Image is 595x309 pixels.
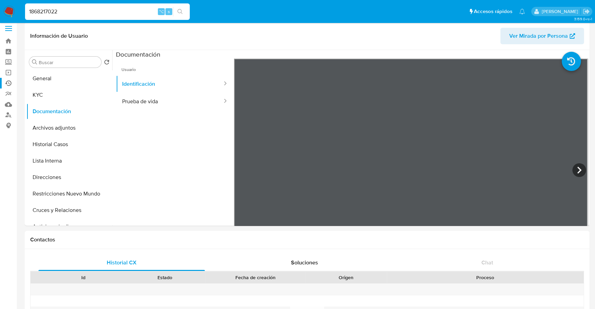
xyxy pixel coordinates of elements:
[26,186,112,202] button: Restricciones Nuevo Mundo
[26,87,112,103] button: KYC
[26,153,112,169] button: Lista Interna
[26,103,112,120] button: Documentación
[26,202,112,218] button: Cruces y Relaciones
[310,274,382,281] div: Origen
[26,169,112,186] button: Direcciones
[168,8,170,15] span: s
[32,59,37,65] button: Buscar
[173,7,187,16] button: search-icon
[26,120,112,136] button: Archivos adjuntos
[30,33,88,39] h1: Información de Usuario
[519,9,525,14] a: Notificaciones
[210,274,300,281] div: Fecha de creación
[541,8,580,15] p: stefania.bordes@mercadolibre.com
[474,8,512,15] span: Accesos rápidos
[26,70,112,87] button: General
[26,218,112,235] button: Anticipos de dinero
[30,236,584,243] h1: Contactos
[583,8,590,15] a: Salir
[26,136,112,153] button: Historial Casos
[107,259,137,266] span: Historial CX
[392,274,579,281] div: Proceso
[481,259,493,266] span: Chat
[129,274,201,281] div: Estado
[47,274,119,281] div: Id
[39,59,98,66] input: Buscar
[500,28,584,44] button: Ver Mirada por Persona
[159,8,164,15] span: ⌥
[104,59,109,67] button: Volver al orden por defecto
[509,28,568,44] span: Ver Mirada por Persona
[291,259,318,266] span: Soluciones
[25,7,190,16] input: Buscar usuario o caso...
